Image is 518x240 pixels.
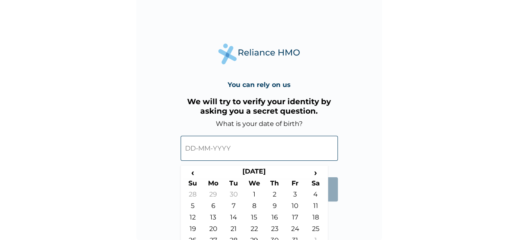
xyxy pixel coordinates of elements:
td: 28 [183,190,203,202]
td: 1 [244,190,265,202]
td: 7 [224,202,244,213]
th: Th [265,179,285,190]
td: 24 [285,225,305,236]
td: 3 [285,190,305,202]
td: 6 [203,202,224,213]
td: 18 [305,213,326,225]
td: 20 [203,225,224,236]
td: 15 [244,213,265,225]
h4: You can rely on us [228,81,291,89]
td: 11 [305,202,326,213]
input: DD-MM-YYYY [181,136,338,161]
td: 8 [244,202,265,213]
th: Tu [224,179,244,190]
td: 10 [285,202,305,213]
td: 29 [203,190,224,202]
td: 9 [265,202,285,213]
td: 19 [183,225,203,236]
th: Fr [285,179,305,190]
td: 14 [224,213,244,225]
th: Mo [203,179,224,190]
th: [DATE] [203,167,305,179]
td: 5 [183,202,203,213]
span: › [305,167,326,178]
td: 17 [285,213,305,225]
img: Reliance Health's Logo [218,43,300,64]
td: 16 [265,213,285,225]
h3: We will try to verify your identity by asking you a secret question. [181,97,338,116]
th: Su [183,179,203,190]
td: 4 [305,190,326,202]
td: 30 [224,190,244,202]
th: We [244,179,265,190]
td: 23 [265,225,285,236]
label: What is your date of birth? [216,120,303,128]
td: 2 [265,190,285,202]
td: 22 [244,225,265,236]
span: ‹ [183,167,203,178]
td: 13 [203,213,224,225]
td: 21 [224,225,244,236]
th: Sa [305,179,326,190]
td: 12 [183,213,203,225]
td: 25 [305,225,326,236]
